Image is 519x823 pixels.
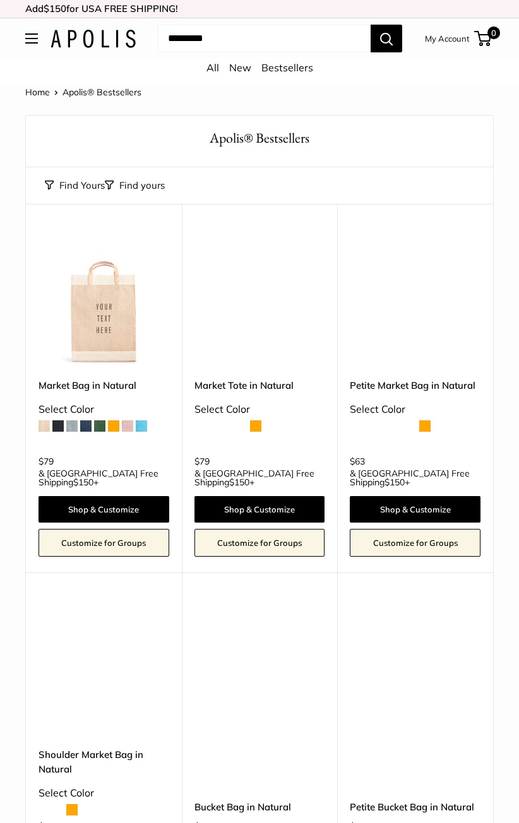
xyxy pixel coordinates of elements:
[51,30,136,48] img: Apolis
[475,31,491,46] a: 0
[105,177,165,194] button: Filter collection
[194,604,325,735] a: Bucket Bag in NaturalBucket Bag in Natural
[350,469,480,487] span: & [GEOGRAPHIC_DATA] Free Shipping +
[39,747,169,777] a: Shoulder Market Bag in Natural
[350,378,480,393] a: Petite Market Bag in Natural
[350,604,480,735] a: Petite Bucket Bag in NaturalPetite Bucket Bag in Natural
[350,456,365,467] span: $63
[261,61,313,74] a: Bestsellers
[385,477,405,488] span: $150
[194,529,325,557] a: Customize for Groups
[39,784,169,803] div: Select Color
[350,400,480,419] div: Select Color
[194,400,325,419] div: Select Color
[39,378,169,393] a: Market Bag in Natural
[229,477,249,488] span: $150
[194,235,325,366] a: description_Make it yours with custom printed text.description_The Original Market bag in its 4 n...
[39,604,169,735] a: Shoulder Market Bag in NaturalShoulder Market Bag in Natural
[158,25,371,52] input: Search...
[487,27,500,39] span: 0
[39,235,169,366] img: Market Bag in Natural
[194,469,325,487] span: & [GEOGRAPHIC_DATA] Free Shipping +
[39,400,169,419] div: Select Color
[45,128,474,148] h1: Apolis® Bestsellers
[425,31,470,46] a: My Account
[45,177,105,194] button: Find Yours
[39,469,169,487] span: & [GEOGRAPHIC_DATA] Free Shipping +
[73,477,93,488] span: $150
[25,84,141,100] nav: Breadcrumb
[25,33,38,44] button: Open menu
[194,496,325,523] a: Shop & Customize
[39,235,169,366] a: Market Bag in NaturalMarket Bag in Natural
[350,800,480,814] a: Petite Bucket Bag in Natural
[63,86,141,98] span: Apolis® Bestsellers
[39,496,169,523] a: Shop & Customize
[194,378,325,393] a: Market Tote in Natural
[229,61,251,74] a: New
[371,25,402,52] button: Search
[206,61,219,74] a: All
[194,800,325,814] a: Bucket Bag in Natural
[350,496,480,523] a: Shop & Customize
[350,235,480,366] a: Petite Market Bag in Naturaldescription_Effortless style that elevates every moment
[39,456,54,467] span: $79
[39,529,169,557] a: Customize for Groups
[44,3,66,15] span: $150
[194,456,210,467] span: $79
[25,86,50,98] a: Home
[350,529,480,557] a: Customize for Groups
